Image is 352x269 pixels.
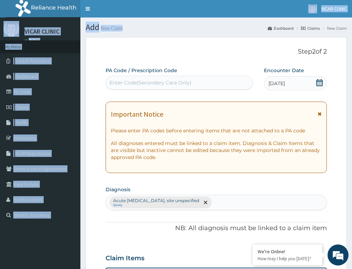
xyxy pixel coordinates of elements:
[3,191,133,216] textarea: Type your message and hit 'Enter'
[109,79,192,86] div: Enter Code(Secondary Care Only)
[36,39,117,48] div: Chat with us now
[111,127,322,134] p: Please enter PA codes before entering items that are not attached to a PA code
[15,119,28,126] span: Tariffs
[15,104,29,110] span: Claims
[106,67,177,74] label: PA Code / Prescription Code
[106,255,144,262] h3: Claim Items
[258,256,317,262] p: How may I help you today?
[115,4,131,20] div: Minimize live chat window
[321,25,347,31] li: New Claim
[106,224,327,233] p: NB: All diagnosis must be linked to a claim item
[13,35,28,53] img: d_794563401_company_1708531726252_794563401
[3,21,19,37] img: User Image
[202,199,209,206] span: remove selection option
[106,48,327,56] p: Step 2 of 2
[15,73,38,80] span: Dashboard
[301,25,320,31] a: Claims
[111,110,163,118] h1: Important Notice
[99,26,123,31] small: New Claim
[41,88,96,159] span: We're online!
[113,198,199,204] p: Acute [MEDICAL_DATA], site unspecified
[308,5,317,13] img: User Image
[24,38,41,43] a: Online
[24,28,59,35] p: VICAR CLINIC
[111,140,322,161] p: All diagnoses entered must be linked to a claim item. Diagnosis & Claim Items that are visible bu...
[15,58,51,64] span: Switch Providers
[264,67,304,74] label: Encounter Date
[258,248,317,255] div: We're Online!
[268,80,285,87] span: [DATE]
[321,6,347,12] span: VICAR CLINIC
[86,23,347,32] h1: Add
[113,204,199,207] small: Query
[268,25,294,31] a: Dashboard
[106,186,130,193] label: Diagnosis
[15,150,51,157] span: Tariff Negotiation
